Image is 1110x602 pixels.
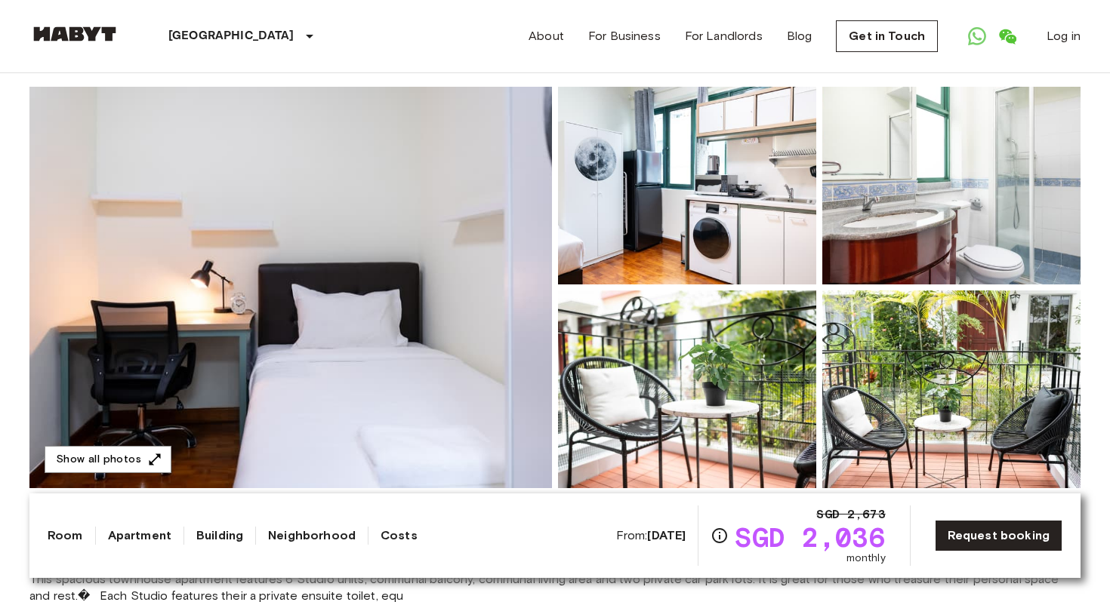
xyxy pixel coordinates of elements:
img: Picture of unit SG-01-107-003-001 [558,290,816,488]
b: [DATE] [647,528,686,542]
p: [GEOGRAPHIC_DATA] [168,27,294,45]
img: Picture of unit SG-01-107-003-001 [558,87,816,284]
a: Costs [381,527,418,545]
span: From: [616,527,686,544]
a: Log in [1047,27,1081,45]
span: SGD 2,673 [816,505,885,524]
img: Picture of unit SG-01-107-003-001 [822,290,1081,488]
img: Picture of unit SG-01-107-003-001 [822,87,1081,284]
a: Get in Touch [836,20,938,52]
a: About [529,27,564,45]
a: For Business [588,27,661,45]
img: Marketing picture of unit SG-01-107-003-001 [29,87,552,488]
svg: Check cost overview for full price breakdown. Please note that discounts apply to new joiners onl... [711,527,729,545]
a: Apartment [108,527,171,545]
a: For Landlords [685,27,763,45]
img: Habyt [29,26,120,41]
a: Room [48,527,83,545]
a: Request booking [935,520,1062,551]
a: Building [196,527,243,545]
span: SGD 2,036 [735,524,885,551]
button: Show all photos [45,446,171,474]
a: Blog [787,27,812,45]
a: Open WeChat [992,21,1022,51]
a: Open WhatsApp [962,21,992,51]
a: Neighborhood [268,527,356,545]
span: monthly [846,551,886,566]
